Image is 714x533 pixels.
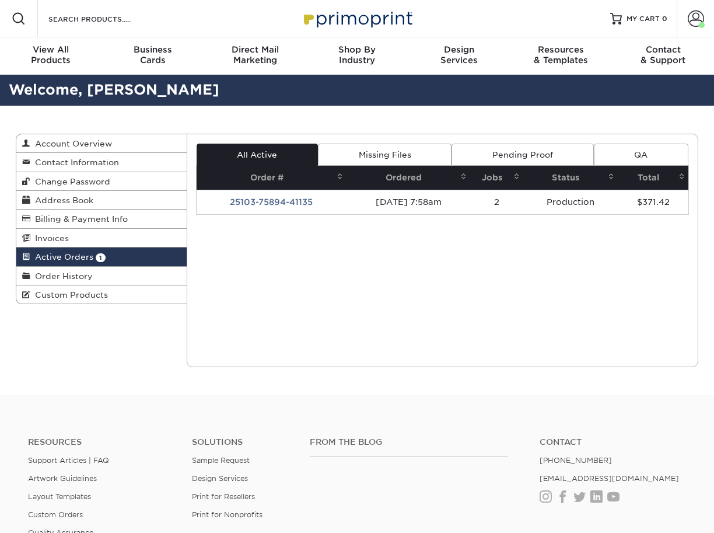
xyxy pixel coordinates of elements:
[540,456,612,465] a: [PHONE_NUMBER]
[30,234,69,243] span: Invoices
[30,252,93,262] span: Active Orders
[16,210,187,228] a: Billing & Payment Info
[306,44,408,65] div: Industry
[102,44,204,55] span: Business
[197,166,347,190] th: Order #
[612,44,714,55] span: Contact
[16,229,187,248] a: Invoices
[470,166,523,190] th: Jobs
[540,437,686,447] a: Contact
[204,37,306,75] a: Direct MailMarketing
[662,15,667,23] span: 0
[612,37,714,75] a: Contact& Support
[192,456,250,465] a: Sample Request
[30,177,110,186] span: Change Password
[96,253,106,262] span: 1
[28,474,97,483] a: Artwork Guidelines
[16,172,187,191] a: Change Password
[30,271,93,281] span: Order History
[28,492,91,501] a: Layout Templates
[30,139,112,148] span: Account Overview
[523,190,618,214] td: Production
[192,474,248,483] a: Design Services
[197,144,318,166] a: All Active
[408,44,510,65] div: Services
[470,190,523,214] td: 2
[204,44,306,65] div: Marketing
[30,290,108,299] span: Custom Products
[510,44,612,65] div: & Templates
[16,134,187,153] a: Account Overview
[28,456,109,465] a: Support Articles | FAQ
[318,144,452,166] a: Missing Files
[16,248,187,266] a: Active Orders 1
[612,44,714,65] div: & Support
[523,166,618,190] th: Status
[510,37,612,75] a: Resources& Templates
[30,214,128,224] span: Billing & Payment Info
[452,144,593,166] a: Pending Proof
[594,144,688,166] a: QA
[47,12,161,26] input: SEARCH PRODUCTS.....
[16,153,187,172] a: Contact Information
[30,158,119,167] span: Contact Information
[618,190,688,214] td: $371.42
[618,166,688,190] th: Total
[102,37,204,75] a: BusinessCards
[510,44,612,55] span: Resources
[540,474,679,483] a: [EMAIL_ADDRESS][DOMAIN_NAME]
[30,196,93,205] span: Address Book
[16,191,187,210] a: Address Book
[192,510,262,519] a: Print for Nonprofits
[28,510,83,519] a: Custom Orders
[346,166,470,190] th: Ordered
[204,44,306,55] span: Direct Mail
[299,6,415,31] img: Primoprint
[28,437,174,447] h4: Resources
[306,44,408,55] span: Shop By
[346,190,470,214] td: [DATE] 7:58am
[16,285,187,304] a: Custom Products
[306,37,408,75] a: Shop ByIndustry
[310,437,508,447] h4: From the Blog
[16,267,187,285] a: Order History
[197,190,347,214] td: 25103-75894-41135
[408,37,510,75] a: DesignServices
[192,437,292,447] h4: Solutions
[626,14,660,24] span: MY CART
[192,492,255,501] a: Print for Resellers
[408,44,510,55] span: Design
[102,44,204,65] div: Cards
